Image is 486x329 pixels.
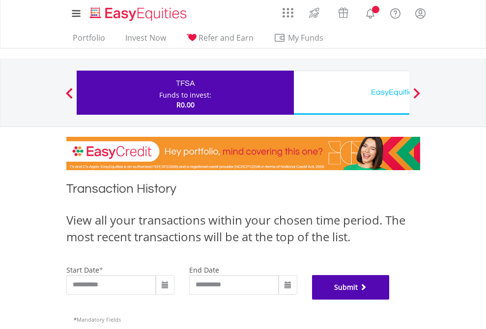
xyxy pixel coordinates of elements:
[189,265,219,275] label: end date
[74,316,121,323] span: Mandatory Fields
[86,2,191,22] a: Home page
[121,33,170,48] a: Invest Now
[88,6,191,22] img: EasyEquities_Logo.png
[66,265,99,275] label: start date
[306,5,322,21] img: thrive-v2.svg
[407,93,427,102] button: Next
[283,7,293,18] img: grid-menu-icon.svg
[66,212,420,246] div: View all your transactions within your chosen time period. The most recent transactions will be a...
[83,76,288,90] div: TFSA
[383,2,408,22] a: FAQ's and Support
[312,275,390,300] button: Submit
[329,2,358,21] a: Vouchers
[159,90,211,100] div: Funds to invest:
[176,100,195,109] span: R0.00
[276,2,300,18] a: AppsGrid
[66,180,420,202] h1: Transaction History
[66,137,420,170] img: EasyCredit Promotion Banner
[274,31,338,44] span: My Funds
[182,33,257,48] a: Refer and Earn
[335,5,351,21] img: vouchers-v2.svg
[199,32,254,43] span: Refer and Earn
[408,2,433,24] a: My Profile
[358,2,383,22] a: Notifications
[69,33,109,48] a: Portfolio
[59,93,79,102] button: Previous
